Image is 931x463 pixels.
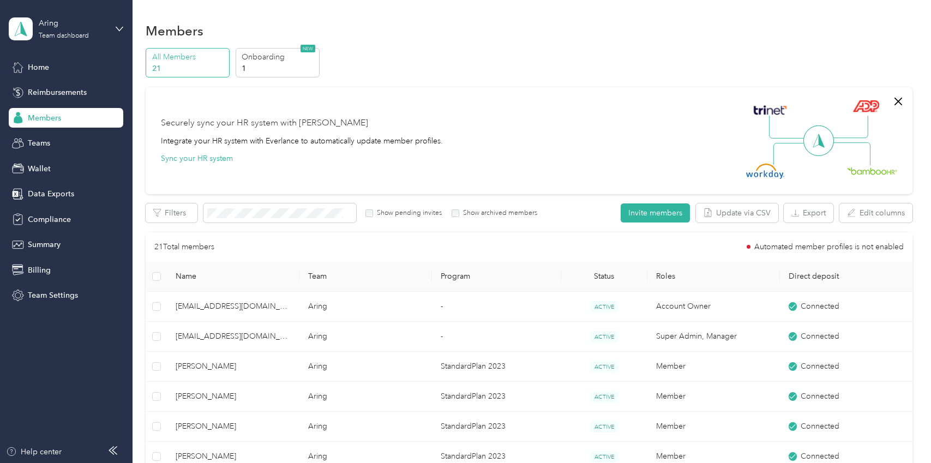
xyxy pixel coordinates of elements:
td: Member [647,382,780,412]
label: Show archived members [459,208,537,218]
span: Members [28,112,61,124]
button: Sync your HR system [161,153,233,164]
span: ACTIVE [591,361,618,372]
span: [PERSON_NAME] [176,450,291,462]
label: Show pending invites [373,208,442,218]
th: Status [561,262,647,292]
div: Integrate your HR system with Everlance to automatically update member profiles. [161,135,443,147]
span: Billing [28,264,51,276]
span: Connected [801,360,839,372]
td: jberes@aring.com [167,292,299,322]
div: Team dashboard [39,33,89,39]
h1: Members [146,25,203,37]
img: BambooHR [847,167,897,175]
img: ADP [852,100,879,112]
p: 21 [152,63,226,74]
span: ACTIVE [591,451,618,462]
span: Connected [801,300,839,312]
span: Connected [801,330,839,342]
div: Securely sync your HR system with [PERSON_NAME] [161,117,368,130]
th: Roles [647,262,780,292]
button: Filters [146,203,197,223]
td: Member [647,412,780,442]
span: [PERSON_NAME] [176,420,291,432]
td: - [432,322,561,352]
span: ACTIVE [591,391,618,402]
span: [PERSON_NAME] [176,360,291,372]
div: Aring [39,17,107,29]
span: ACTIVE [591,421,618,432]
button: Export [784,203,833,223]
span: Connected [801,420,839,432]
th: Program [432,262,561,292]
td: Super Admin, Manager [647,322,780,352]
td: Zachary T. Richard [167,352,299,382]
img: Line Right Down [832,142,870,166]
td: success+aring@everlance.com [167,322,299,352]
img: Line Right Up [830,116,868,139]
span: ACTIVE [591,301,618,312]
td: Aring [299,412,432,442]
span: Wallet [28,163,51,175]
span: Connected [801,450,839,462]
span: ACTIVE [591,331,618,342]
iframe: Everlance-gr Chat Button Frame [870,402,931,463]
td: StandardPlan 2023 [432,352,561,382]
button: Edit columns [839,203,912,223]
td: Craig A. Dering [167,412,299,442]
span: [EMAIL_ADDRESS][DOMAIN_NAME] [176,330,291,342]
td: SHAUN C BAGLEY [167,382,299,412]
p: 1 [242,63,316,74]
span: Team Settings [28,290,78,301]
button: Help center [6,446,62,458]
span: Data Exports [28,188,74,200]
button: Invite members [621,203,690,223]
span: [PERSON_NAME] [176,390,291,402]
th: Name [167,262,299,292]
td: Aring [299,382,432,412]
img: Trinet [751,103,789,118]
td: Aring [299,352,432,382]
img: Workday [746,164,784,179]
td: StandardPlan 2023 [432,382,561,412]
span: Home [28,62,49,73]
span: Reimbursements [28,87,87,98]
span: Automated member profiles is not enabled [754,243,904,251]
img: Line Left Up [769,116,807,139]
td: Aring [299,322,432,352]
p: 21 Total members [154,241,214,253]
span: Summary [28,239,61,250]
td: Account Owner [647,292,780,322]
img: Line Left Down [773,142,811,165]
td: StandardPlan 2023 [432,412,561,442]
span: NEW [301,45,315,52]
td: Member [647,352,780,382]
p: All Members [152,51,226,63]
td: - [432,292,561,322]
span: Teams [28,137,50,149]
span: Connected [801,390,839,402]
td: Aring [299,292,432,322]
span: Compliance [28,214,71,225]
span: Name [176,272,291,281]
th: Team [299,262,432,292]
button: Update via CSV [696,203,778,223]
th: Direct deposit [780,262,912,292]
span: [EMAIL_ADDRESS][DOMAIN_NAME] [176,300,291,312]
p: Onboarding [242,51,316,63]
